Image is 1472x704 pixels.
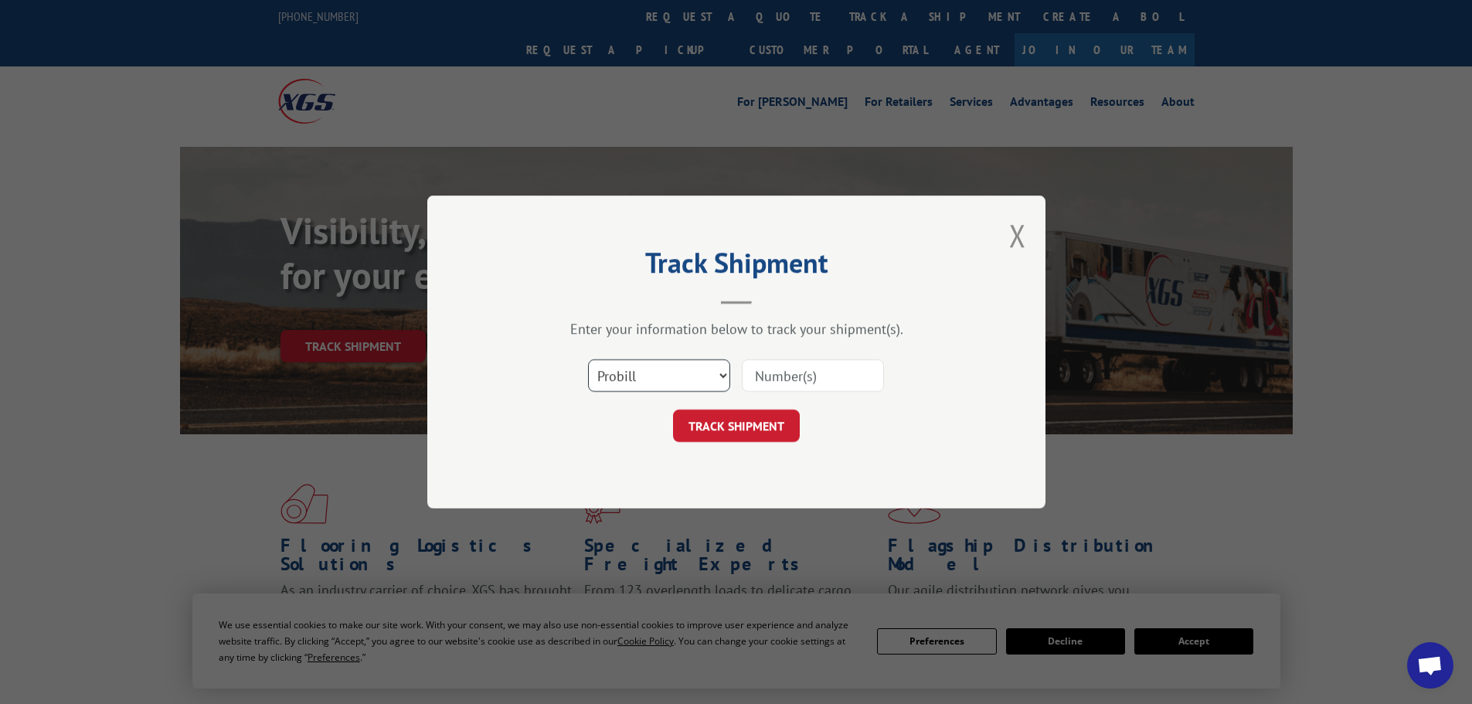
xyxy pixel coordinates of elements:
[1407,642,1453,689] a: Open chat
[673,410,800,442] button: TRACK SHIPMENT
[742,359,884,392] input: Number(s)
[505,252,968,281] h2: Track Shipment
[505,320,968,338] div: Enter your information below to track your shipment(s).
[1009,215,1026,256] button: Close modal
